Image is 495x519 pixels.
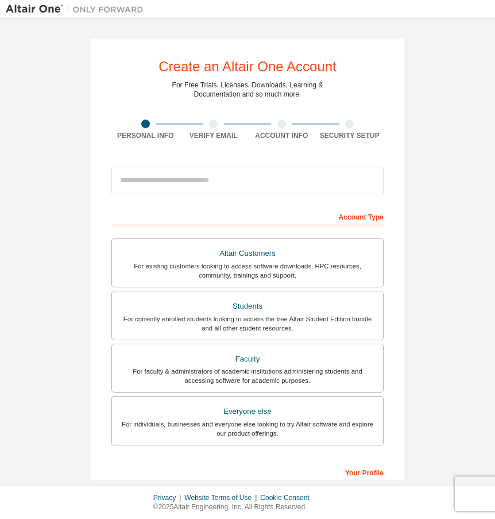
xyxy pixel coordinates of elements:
div: Verify Email [180,131,248,140]
div: For currently enrolled students looking to access the free Altair Student Edition bundle and all ... [119,314,376,333]
div: Security Setup [316,131,384,140]
div: For existing customers looking to access software downloads, HPC resources, community, trainings ... [119,262,376,280]
p: © 2025 Altair Engineering, Inc. All Rights Reserved. [153,502,316,512]
div: For Free Trials, Licenses, Downloads, Learning & Documentation and so much more. [172,80,323,99]
div: For faculty & administrators of academic institutions administering students and accessing softwa... [119,367,376,385]
div: Privacy [153,493,184,502]
div: Students [119,298,376,314]
div: Faculty [119,351,376,367]
div: Everyone else [119,403,376,420]
div: Account Type [111,207,384,225]
div: Personal Info [111,131,180,140]
div: Altair Customers [119,245,376,262]
div: Cookie Consent [260,493,316,502]
div: Account Info [247,131,316,140]
div: Your Profile [111,463,384,481]
div: For individuals, businesses and everyone else looking to try Altair software and explore our prod... [119,420,376,438]
div: Create an Altair One Account [158,60,337,74]
div: Website Terms of Use [184,493,260,502]
img: Altair One [6,3,149,15]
